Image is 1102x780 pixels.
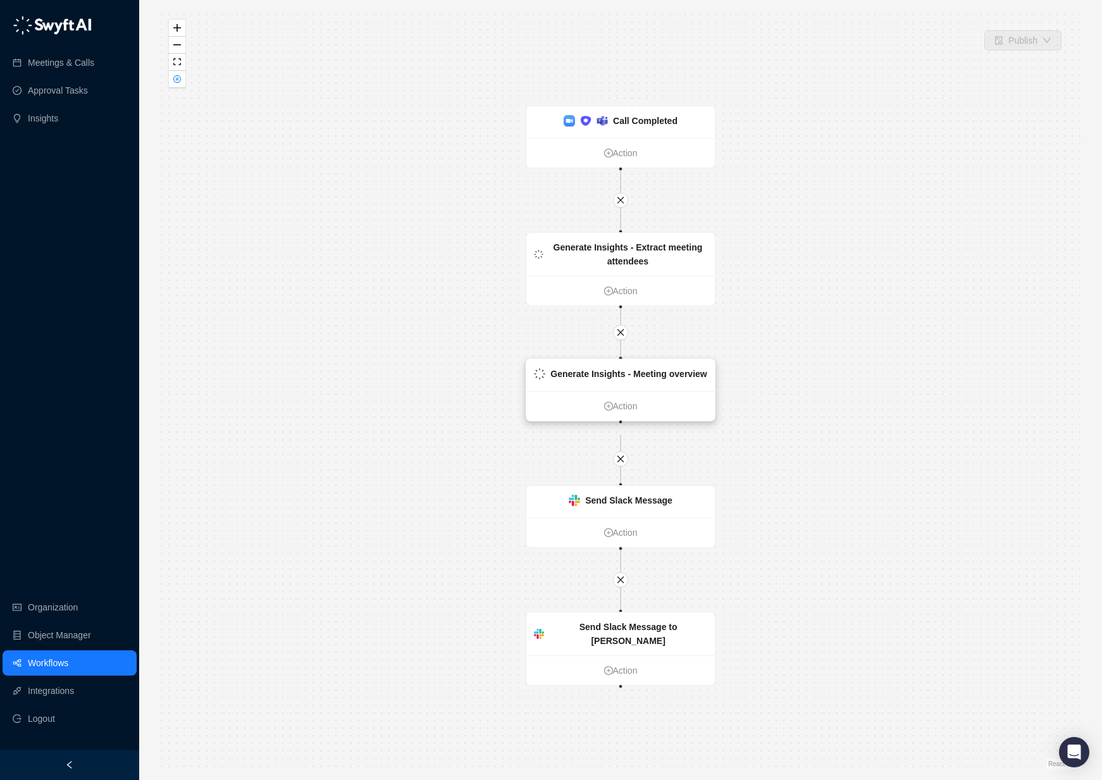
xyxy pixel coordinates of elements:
[28,595,78,620] a: Organization
[604,402,613,411] span: plus-circle
[169,54,185,71] button: fit view
[604,287,613,295] span: plus-circle
[534,368,545,380] img: logo-small-inverted-DW8HDUn_.png
[1059,737,1089,767] div: Open Intercom Messenger
[604,149,613,158] span: plus-circle
[585,495,672,505] strong: Send Slack Message
[613,116,678,126] strong: Call Completed
[526,106,715,168] div: Call Completedplus-circleAction
[579,622,678,646] strong: Send Slack Message to [PERSON_NAME]
[13,714,22,723] span: logout
[169,71,185,88] button: close-circle
[28,50,94,75] a: Meetings & Calls
[534,629,544,639] img: slack-Cn3INd-T.png
[28,78,88,103] a: Approval Tasks
[173,75,181,83] span: close-circle
[526,399,715,413] a: Action
[526,664,715,678] a: Action
[597,116,608,127] img: microsoft-teams-BZ5xE2bQ.png
[604,666,613,675] span: plus-circle
[616,328,625,337] span: close
[169,37,185,54] button: zoom out
[28,678,74,703] a: Integrations
[534,250,543,259] img: logo-small-inverted-DW8HDUn_.png
[526,146,715,160] a: Action
[554,242,703,266] strong: Generate Insights - Extract meeting attendees
[28,622,91,648] a: Object Manager
[1048,760,1080,767] a: React Flow attribution
[604,528,613,537] span: plus-circle
[569,495,580,506] img: slack-Cn3INd-T.png
[526,284,715,298] a: Action
[526,359,715,421] div: Generate Insights - Meeting overviewplus-circleAction
[526,526,715,540] a: Action
[526,612,715,686] div: Send Slack Message to [PERSON_NAME]plus-circleAction
[616,454,625,463] span: close
[28,706,55,731] span: Logout
[984,30,1062,51] button: Publish
[564,115,575,127] img: zoom-DkfWWZB2.png
[28,106,58,131] a: Insights
[526,232,715,306] div: Generate Insights - Extract meeting attendeesplus-circleAction
[65,760,74,769] span: left
[550,369,707,379] strong: Generate Insights - Meeting overview
[169,20,185,37] button: zoom in
[616,575,625,584] span: close
[28,650,68,676] a: Workflows
[616,195,625,204] span: close
[13,16,92,35] img: logo-05li4sbe.png
[580,115,591,127] img: ix+ea6nV3o2uKgAAAABJRU5ErkJggg==
[526,485,715,548] div: Send Slack Messageplus-circleAction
